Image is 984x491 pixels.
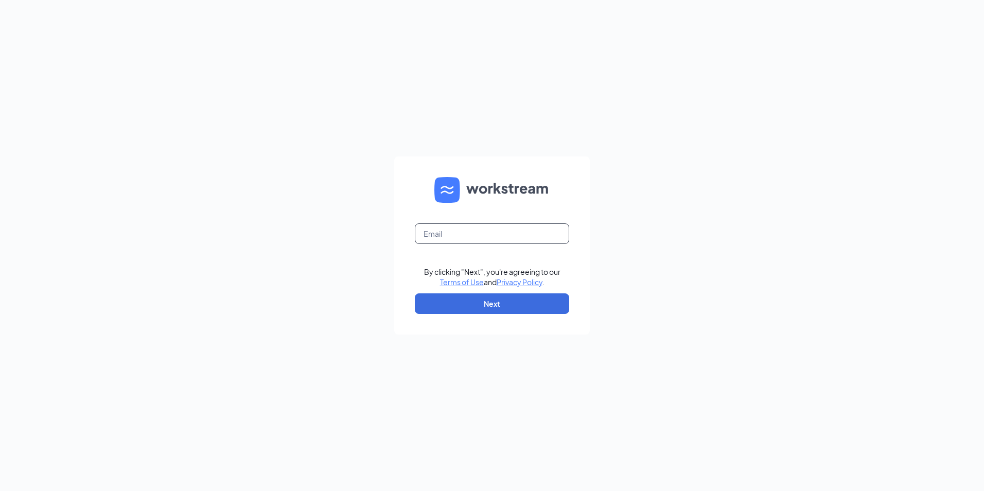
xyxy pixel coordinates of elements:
input: Email [415,223,569,244]
a: Terms of Use [440,277,484,287]
img: WS logo and Workstream text [434,177,550,203]
button: Next [415,293,569,314]
a: Privacy Policy [497,277,542,287]
div: By clicking "Next", you're agreeing to our and . [424,267,560,287]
